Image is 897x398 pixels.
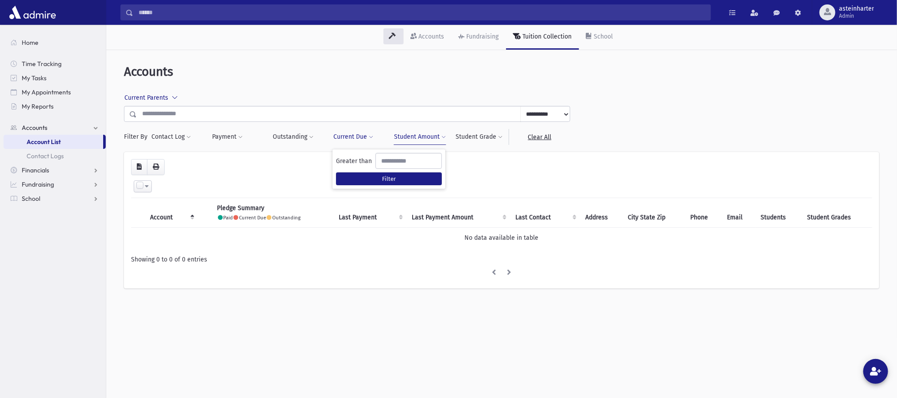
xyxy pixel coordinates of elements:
[722,198,755,227] th: Email
[407,198,510,227] th: Last Payment Amount: activate to sort column ascending
[333,129,374,145] button: Current Due
[623,198,685,227] th: City State Zip
[4,177,106,191] a: Fundraising
[4,135,103,149] a: Account List
[4,163,106,177] a: Financials
[124,64,173,79] span: Accounts
[592,33,613,40] div: School
[4,35,106,50] a: Home
[4,99,106,113] a: My Reports
[521,33,572,40] div: Tuition Collection
[404,25,452,50] a: Accounts
[4,85,106,99] a: My Appointments
[580,198,623,227] th: Address
[22,102,54,110] span: My Reports
[685,198,722,227] th: Phone
[4,191,106,206] a: School
[336,156,372,166] span: Greater than
[145,198,198,227] th: Account: activate to sort column descending
[4,57,106,71] a: Time Tracking
[336,172,442,185] button: Filter
[22,60,62,68] span: Time Tracking
[147,159,165,175] button: Print
[506,25,579,50] a: Tuition Collection
[212,129,243,145] button: Payment
[455,129,503,145] button: Student Grade
[510,198,580,227] th: Last Contact : activate to sort column ascending
[27,138,61,146] span: Account List
[22,124,47,132] span: Accounts
[22,180,54,188] span: Fundraising
[124,90,184,106] button: Current Parents
[465,33,499,40] div: Fundraising
[333,198,406,227] th: Last Payment : activate to sort column ascending
[22,195,40,203] span: School
[131,255,872,264] div: Showing 0 to 0 of 0 entries
[22,39,39,47] span: Home
[802,198,872,227] th: Student Grades
[212,198,333,227] th: Pledge Summary Paid Current Due Outstanding
[4,121,106,135] a: Accounts
[509,129,570,145] a: Clear All
[839,12,874,20] span: Admin
[133,4,711,20] input: Search
[417,33,445,40] div: Accounts
[131,159,147,175] button: CSV
[755,198,802,227] th: Students
[22,88,71,96] span: My Appointments
[7,4,58,21] img: AdmirePro
[4,149,106,163] a: Contact Logs
[452,25,506,50] a: Fundraising
[124,132,151,141] span: Filter By
[22,74,46,82] span: My Tasks
[151,129,191,145] button: Contact Log
[272,129,314,145] button: Outstanding
[217,215,301,221] small: Paid Current Due Outstanding
[22,166,49,174] span: Financials
[124,94,168,101] span: Current Parents
[27,152,64,160] span: Contact Logs
[394,129,446,145] button: Student Amount
[839,5,874,12] span: asteinharter
[579,25,620,50] a: School
[131,227,872,248] td: No data available in table
[4,71,106,85] a: My Tasks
